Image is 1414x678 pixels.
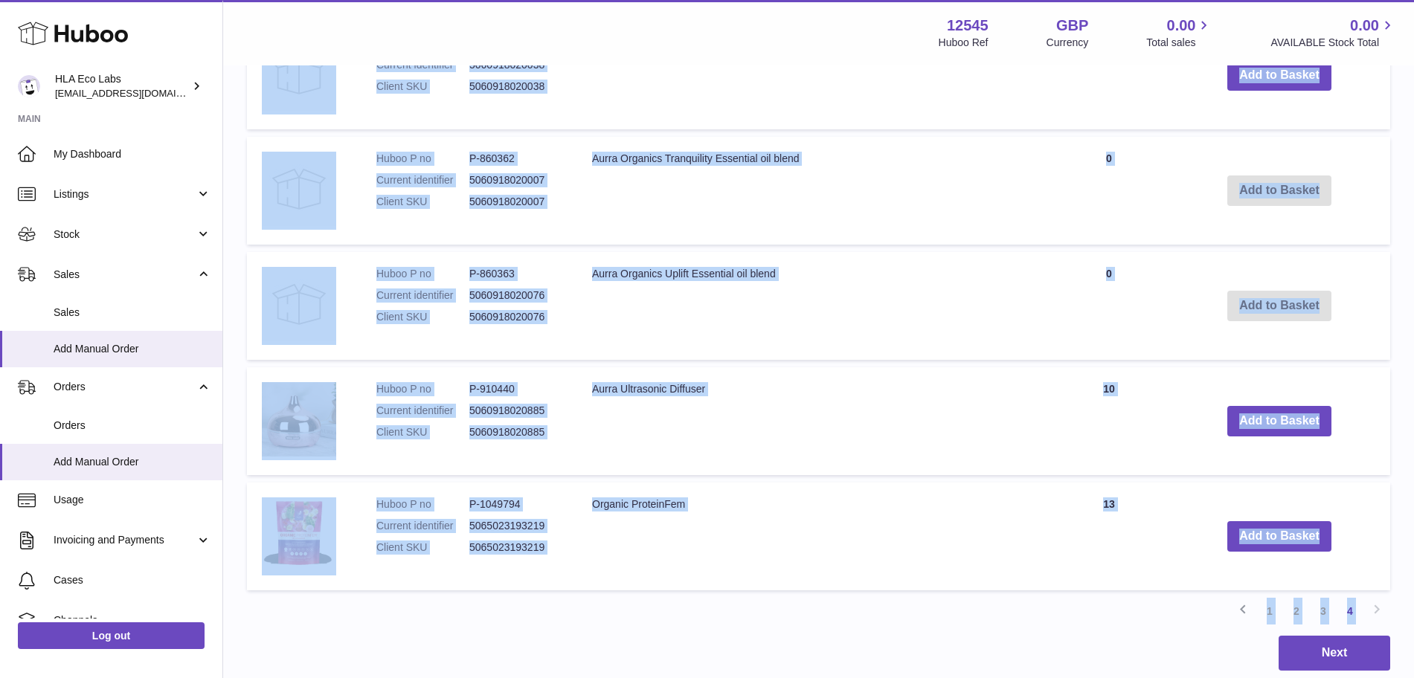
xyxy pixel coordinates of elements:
[1256,598,1283,624] a: 1
[1270,16,1396,50] a: 0.00 AVAILABLE Stock Total
[577,22,1050,129] td: Aurra Organics Spiced Essential oil blend
[469,382,562,396] dd: P-910440
[54,493,211,507] span: Usage
[54,342,211,356] span: Add Manual Order
[376,310,469,324] dt: Client SKU
[262,382,336,456] img: Aurra Ultrasonic Diffuser
[1270,36,1396,50] span: AVAILABLE Stock Total
[577,482,1050,590] td: Organic ProteinFem
[376,195,469,209] dt: Client SKU
[1050,137,1169,245] td: 0
[54,455,211,469] span: Add Manual Order
[376,519,469,533] dt: Current identifier
[54,187,196,201] span: Listings
[376,267,469,281] dt: Huboo P no
[469,173,562,187] dd: 5060918020007
[1050,252,1169,360] td: 0
[376,497,469,511] dt: Huboo P no
[1047,36,1089,50] div: Currency
[262,36,336,111] img: Aurra Organics Spiced Essential oil blend
[1310,598,1337,624] a: 3
[376,425,469,439] dt: Client SKU
[54,227,196,242] span: Stock
[939,36,989,50] div: Huboo Ref
[54,419,211,433] span: Orders
[469,195,562,209] dd: 5060918020007
[1227,406,1331,436] button: Add to Basket
[1050,482,1169,590] td: 13
[1227,521,1331,552] button: Add to Basket
[469,497,562,511] dd: P-1049794
[54,268,196,282] span: Sales
[1050,22,1169,129] td: 4
[1227,60,1331,91] button: Add to Basket
[262,497,336,572] img: Organic ProteinFem
[54,613,211,627] span: Channels
[376,152,469,166] dt: Huboo P no
[469,152,562,166] dd: P-860362
[577,137,1050,245] td: Aurra Organics Tranquility Essential oil blend
[376,80,469,94] dt: Client SKU
[947,16,989,36] strong: 12545
[1050,367,1169,475] td: 10
[1146,16,1212,50] a: 0.00 Total sales
[376,382,469,396] dt: Huboo P no
[55,72,189,100] div: HLA Eco Labs
[469,425,562,439] dd: 5060918020885
[262,152,336,226] img: Aurra Organics Tranquility Essential oil blend
[577,367,1050,475] td: Aurra Ultrasonic Diffuser
[262,267,336,341] img: Aurra Organics Uplift Essential oil blend
[18,75,40,97] img: clinton@newgendirect.com
[1283,598,1310,624] a: 2
[1279,636,1390,671] button: Next
[1056,16,1088,36] strong: GBP
[376,540,469,555] dt: Client SKU
[469,80,562,94] dd: 5060918020038
[55,87,219,99] span: [EMAIL_ADDRESS][DOMAIN_NAME]
[54,306,211,320] span: Sales
[54,573,211,587] span: Cases
[469,267,562,281] dd: P-860363
[577,252,1050,360] td: Aurra Organics Uplift Essential oil blend
[376,173,469,187] dt: Current identifier
[54,533,196,547] span: Invoicing and Payments
[376,404,469,418] dt: Current identifier
[469,540,562,555] dd: 5065023193219
[1167,16,1196,36] span: 0.00
[469,288,562,303] dd: 5060918020076
[1337,598,1363,624] a: 4
[18,622,205,649] a: Log out
[469,310,562,324] dd: 5060918020076
[1146,36,1212,50] span: Total sales
[376,288,469,303] dt: Current identifier
[54,380,196,394] span: Orders
[469,519,562,533] dd: 5065023193219
[469,404,562,418] dd: 5060918020885
[54,147,211,161] span: My Dashboard
[1350,16,1379,36] span: 0.00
